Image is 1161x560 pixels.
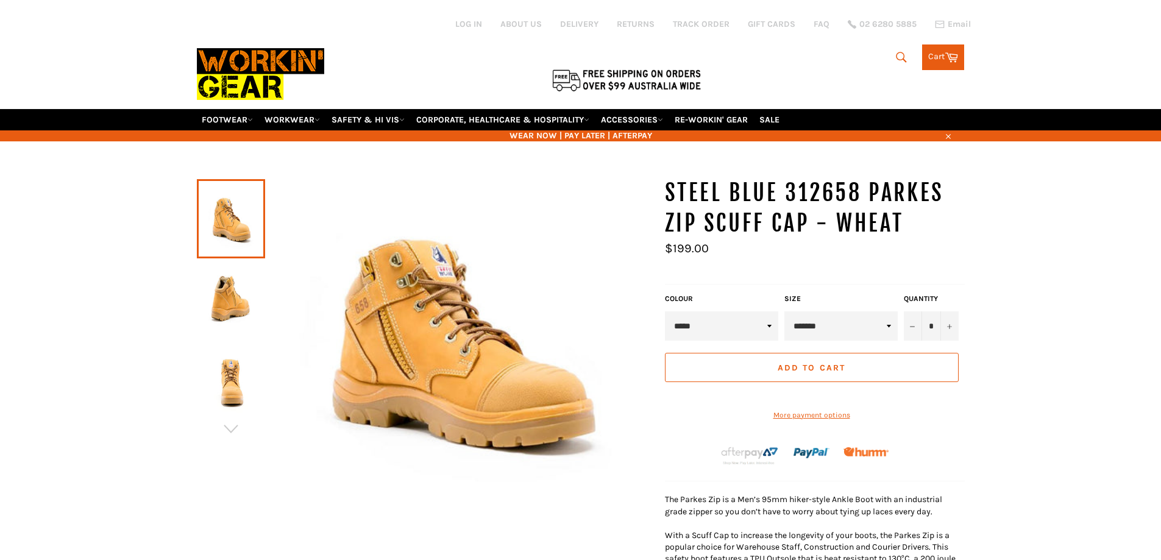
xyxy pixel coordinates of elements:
[665,410,959,420] a: More payment options
[265,178,653,502] img: STEEL BLUE 312658 PARKES ZIP SCUFF CAP - WHEAT - Workin' Gear
[673,18,730,30] a: TRACK ORDER
[203,267,259,334] img: STEEL BLUE 312658 PARKES ZIP SCUFF CAP - WHEAT - Workin' Gear
[904,294,959,304] label: Quantity
[904,311,922,341] button: Reduce item quantity by one
[596,109,668,130] a: ACCESSORIES
[784,294,898,304] label: Size
[665,494,965,517] p: The Parkes Zip is a Men’s 95mm hiker-style Ankle Boot with an industrial grade zipper so you don’...
[197,40,324,108] img: Workin Gear leaders in Workwear, Safety Boots, PPE, Uniforms. Australia's No.1 in Workwear
[948,20,971,29] span: Email
[848,20,917,29] a: 02 6280 5885
[665,241,709,255] span: $199.00
[665,294,778,304] label: COLOUR
[411,109,594,130] a: CORPORATE, HEALTHCARE & HOSPITALITY
[940,311,959,341] button: Increase item quantity by one
[500,18,542,30] a: ABOUT US
[935,19,971,29] a: Email
[455,19,482,29] a: Log in
[550,67,703,93] img: Flat $9.95 shipping Australia wide
[794,435,829,471] img: paypal.png
[843,447,889,456] img: Humm_core_logo_RGB-01_300x60px_small_195d8312-4386-4de7-b182-0ef9b6303a37.png
[197,109,258,130] a: FOOTWEAR
[665,178,965,238] h1: STEEL BLUE 312658 PARKES ZIP SCUFF CAP - WHEAT
[922,44,964,70] a: Cart
[754,109,784,130] a: SALE
[560,18,598,30] a: DELIVERY
[665,353,959,382] button: Add to Cart
[260,109,325,130] a: WORKWEAR
[670,109,753,130] a: RE-WORKIN' GEAR
[617,18,655,30] a: RETURNS
[327,109,410,130] a: SAFETY & HI VIS
[720,445,779,466] img: Afterpay-Logo-on-dark-bg_large.png
[859,20,917,29] span: 02 6280 5885
[197,130,965,141] span: WEAR NOW | PAY LATER | AFTERPAY
[748,18,795,30] a: GIFT CARDS
[778,363,845,373] span: Add to Cart
[203,349,259,416] img: STEEL BLUE 312658 PARKES ZIP SCUFF CAP - WHEAT - Workin' Gear
[814,18,829,30] a: FAQ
